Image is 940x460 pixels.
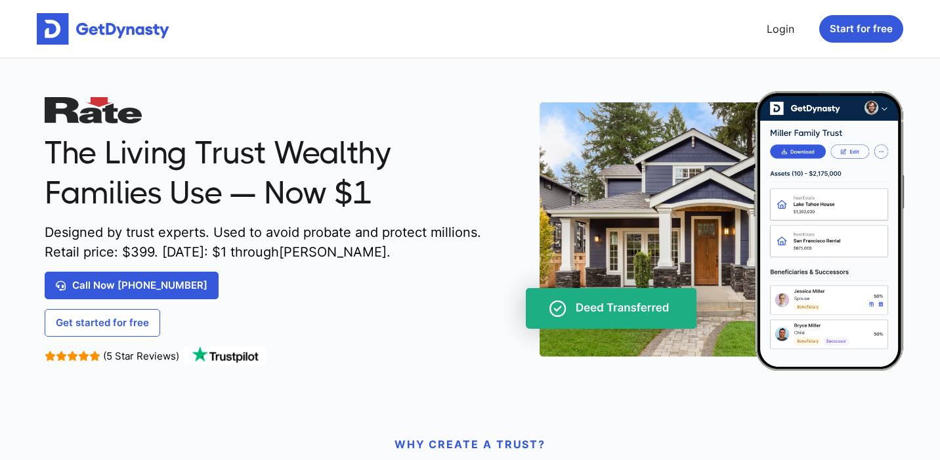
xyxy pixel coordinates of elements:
[45,436,895,452] p: WHY CREATE A TRUST?
[103,350,179,362] span: (5 Star Reviews)
[45,309,160,337] a: Get started for free
[761,16,800,42] a: Login
[45,272,219,299] a: Call Now [PHONE_NUMBER]
[497,91,905,371] img: trust-on-cellphone
[819,15,903,43] button: Start for free
[45,133,487,213] span: The Living Trust Wealthy Families Use — Now $1
[37,13,169,45] img: Get started for free with Dynasty Trust Company
[45,97,142,123] img: Partner Logo
[45,222,487,262] span: Designed by trust experts. Used to avoid probate and protect millions. Retail price: $ 399 . [DAT...
[182,346,268,365] img: TrustPilot Logo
